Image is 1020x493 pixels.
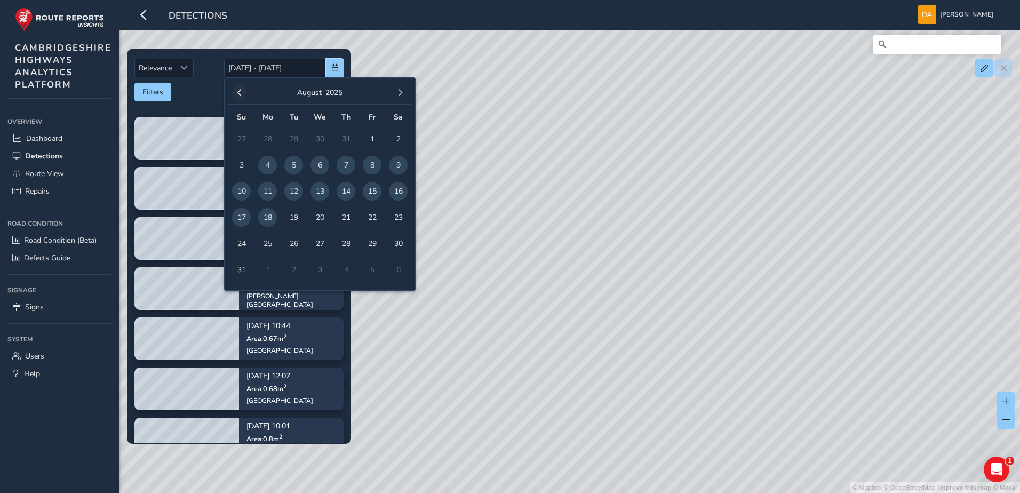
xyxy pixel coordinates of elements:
span: 31 [232,260,251,279]
span: 22 [363,208,381,227]
span: 8 [363,156,381,174]
sup: 2 [279,433,282,441]
a: Dashboard [7,130,111,147]
div: [GEOGRAPHIC_DATA] [246,346,313,355]
span: 16 [389,182,408,201]
span: 9 [389,156,408,174]
span: 25 [258,234,277,253]
a: Road Condition (Beta) [7,232,111,249]
span: Mo [262,112,273,122]
sup: 2 [283,332,286,340]
div: System [7,331,111,347]
span: 1 [1006,457,1014,465]
img: rr logo [15,7,104,31]
span: Dashboard [26,133,62,144]
span: 12 [284,182,303,201]
span: Help [24,369,40,379]
span: 6 [310,156,329,174]
span: Defects Guide [24,253,70,263]
a: Repairs [7,182,111,200]
span: Detections [25,151,63,161]
span: 24 [232,234,251,253]
div: Signage [7,282,111,298]
span: Area: 0.67 m [246,334,286,343]
span: 13 [310,182,329,201]
span: 18 [258,208,277,227]
span: Area: 0.68 m [246,384,286,393]
span: 14 [337,182,355,201]
span: Fr [369,112,376,122]
span: 20 [310,208,329,227]
a: Users [7,347,111,365]
button: August [297,88,322,98]
span: 3 [232,156,251,174]
span: 10 [232,182,251,201]
div: Sort by Date [176,59,193,77]
span: We [314,112,326,122]
span: 4 [258,156,277,174]
button: Filters [134,83,171,101]
sup: 2 [283,383,286,391]
span: 2 [389,130,408,148]
span: 30 [389,234,408,253]
p: [DATE] 10:01 [246,423,313,431]
span: Users [25,351,44,361]
a: Detections [7,147,111,165]
span: Su [237,112,246,122]
span: Repairs [25,186,50,196]
span: Route View [25,169,64,179]
span: 29 [363,234,381,253]
span: Area: 0.8 m [246,434,282,443]
span: 15 [363,182,381,201]
span: Th [341,112,351,122]
div: Overview [7,114,111,130]
input: Search [873,35,1001,54]
span: [PERSON_NAME] [940,5,993,24]
a: Defects Guide [7,249,111,267]
span: 1 [363,130,381,148]
iframe: Intercom live chat [984,457,1009,482]
div: [GEOGRAPHIC_DATA] [246,396,313,405]
button: [PERSON_NAME] [918,5,997,24]
span: Road Condition (Beta) [24,235,97,245]
a: Route View [7,165,111,182]
span: 27 [310,234,329,253]
span: Sa [394,112,403,122]
span: 23 [389,208,408,227]
span: 26 [284,234,303,253]
span: CAMBRIDGESHIRE HIGHWAYS ANALYTICS PLATFORM [15,42,111,91]
span: 28 [337,234,355,253]
span: Relevance [135,59,176,77]
a: Signs [7,298,111,316]
div: [PERSON_NAME][GEOGRAPHIC_DATA] [246,292,336,309]
span: 17 [232,208,251,227]
span: Tu [290,112,298,122]
button: 2025 [325,88,342,98]
img: diamond-layout [918,5,936,24]
a: Help [7,365,111,383]
p: [DATE] 10:44 [246,323,313,330]
span: 19 [284,208,303,227]
span: 7 [337,156,355,174]
span: 5 [284,156,303,174]
span: Detections [169,9,227,24]
span: 21 [337,208,355,227]
p: [DATE] 12:07 [246,373,313,380]
span: 11 [258,182,277,201]
div: Road Condition [7,216,111,232]
span: Signs [25,302,44,312]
